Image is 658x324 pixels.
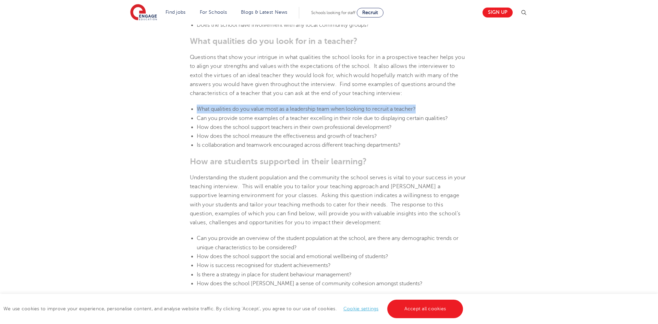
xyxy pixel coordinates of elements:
[197,133,377,139] span: How does the school measure the effectiveness and growth of teachers?
[343,306,379,311] a: Cookie settings
[241,10,288,15] a: Blogs & Latest News
[387,300,463,318] a: Accept all cookies
[166,10,186,15] a: Find jobs
[3,306,465,311] span: We use cookies to improve your experience, personalise content, and analyse website traffic. By c...
[197,272,352,278] span: Is there a strategy in place for student behaviour management?
[197,235,459,250] span: Can you provide an overview of the student population at the school, are there any demographic tr...
[130,4,157,21] img: Engage Education
[190,175,466,226] span: Understanding the student population and the community the school serves is vital to your success...
[200,10,227,15] a: For Schools
[190,36,357,46] span: What qualities do you look for in a teacher?
[197,124,392,130] span: How does the school support teachers in their own professional development?
[197,106,416,112] span: What qualities do you value most as a leadership team when looking to recruit a teacher?
[362,10,378,15] span: Recruit
[197,253,388,260] span: How does the school support the social and emotional wellbeing of students?
[197,142,401,148] span: Is collaboration and teamwork encouraged across different teaching departments?
[197,262,331,268] span: How is success recognised for student achievements?
[197,115,448,121] span: Can you provide some examples of a teacher excelling in their role due to displaying certain qual...
[357,8,383,17] a: Recruit
[483,8,513,17] a: Sign up
[197,22,369,28] span: Does the school have involvement with any local community groups?
[190,54,465,96] span: Questions that show your intrigue in what qualities the school looks for in a prospective teacher...
[311,10,355,15] span: Schools looking for staff
[190,157,367,166] span: How are students supported in their learning?
[197,280,423,287] span: How does the school [PERSON_NAME] a sense of community cohesion amongst students?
